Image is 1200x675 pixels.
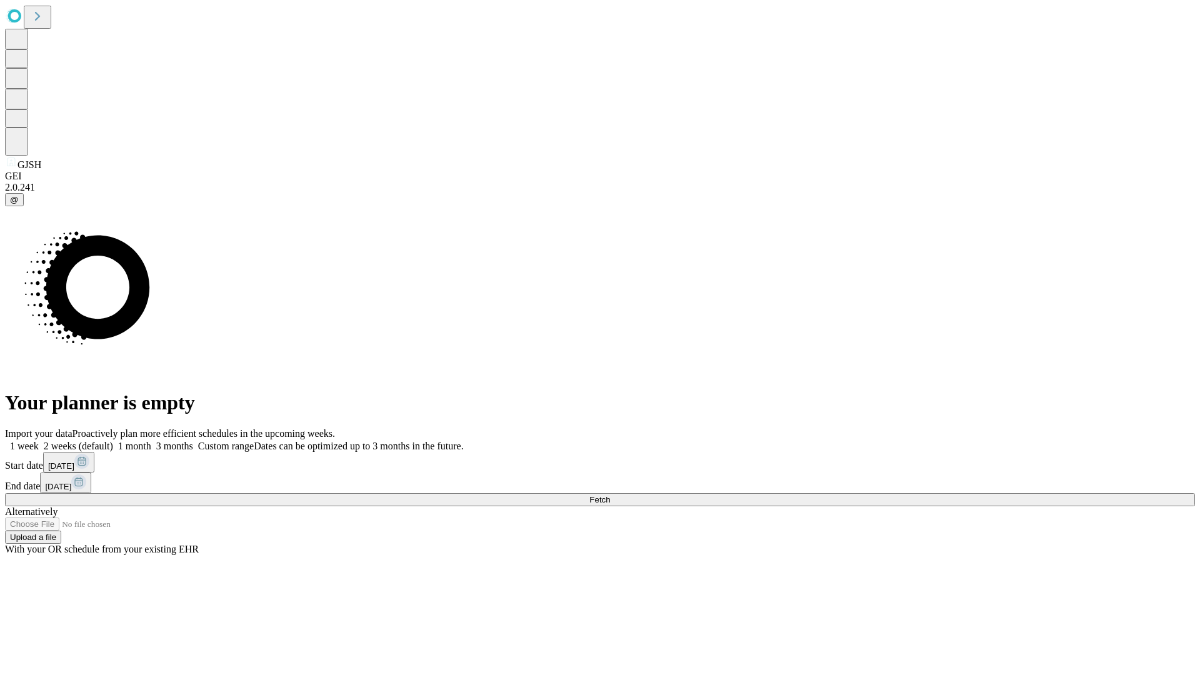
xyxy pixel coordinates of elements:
span: Proactively plan more efficient schedules in the upcoming weeks. [72,428,335,439]
span: 1 month [118,441,151,451]
button: [DATE] [43,452,94,472]
span: Fetch [589,495,610,504]
h1: Your planner is empty [5,391,1195,414]
span: Alternatively [5,506,57,517]
span: Dates can be optimized up to 3 months in the future. [254,441,463,451]
span: With your OR schedule from your existing EHR [5,544,199,554]
div: 2.0.241 [5,182,1195,193]
span: Custom range [198,441,254,451]
span: [DATE] [48,461,74,471]
span: 2 weeks (default) [44,441,113,451]
span: [DATE] [45,482,71,491]
span: 1 week [10,441,39,451]
button: @ [5,193,24,206]
span: Import your data [5,428,72,439]
span: @ [10,195,19,204]
div: End date [5,472,1195,493]
button: Upload a file [5,531,61,544]
span: GJSH [17,159,41,170]
button: Fetch [5,493,1195,506]
span: 3 months [156,441,193,451]
div: GEI [5,171,1195,182]
button: [DATE] [40,472,91,493]
div: Start date [5,452,1195,472]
